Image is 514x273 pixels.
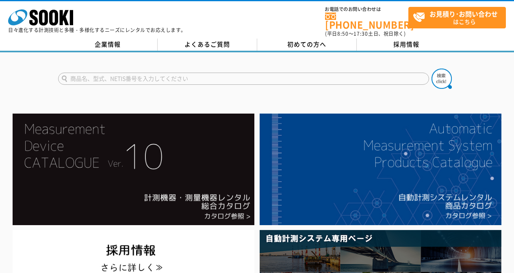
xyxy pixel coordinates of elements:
img: Catalog Ver10 [13,114,254,225]
span: 8:50 [337,30,349,37]
span: 初めての方へ [287,40,326,49]
span: (平日 ～ 土日、祝日除く) [325,30,406,37]
a: 採用情報 [357,39,456,51]
img: 自動計測システムカタログ [260,114,501,225]
span: 17:30 [354,30,368,37]
p: 日々進化する計測技術と多種・多様化するニーズにレンタルでお応えします。 [8,28,186,32]
span: はこちら [413,7,505,28]
img: btn_search.png [432,69,452,89]
strong: お見積り･お問い合わせ [429,9,498,19]
a: お見積り･お問い合わせはこちら [408,7,506,28]
a: 初めての方へ [257,39,357,51]
a: [PHONE_NUMBER] [325,13,408,29]
span: お電話でのお問い合わせは [325,7,408,12]
a: 企業情報 [58,39,158,51]
a: よくあるご質問 [158,39,257,51]
input: 商品名、型式、NETIS番号を入力してください [58,73,429,85]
